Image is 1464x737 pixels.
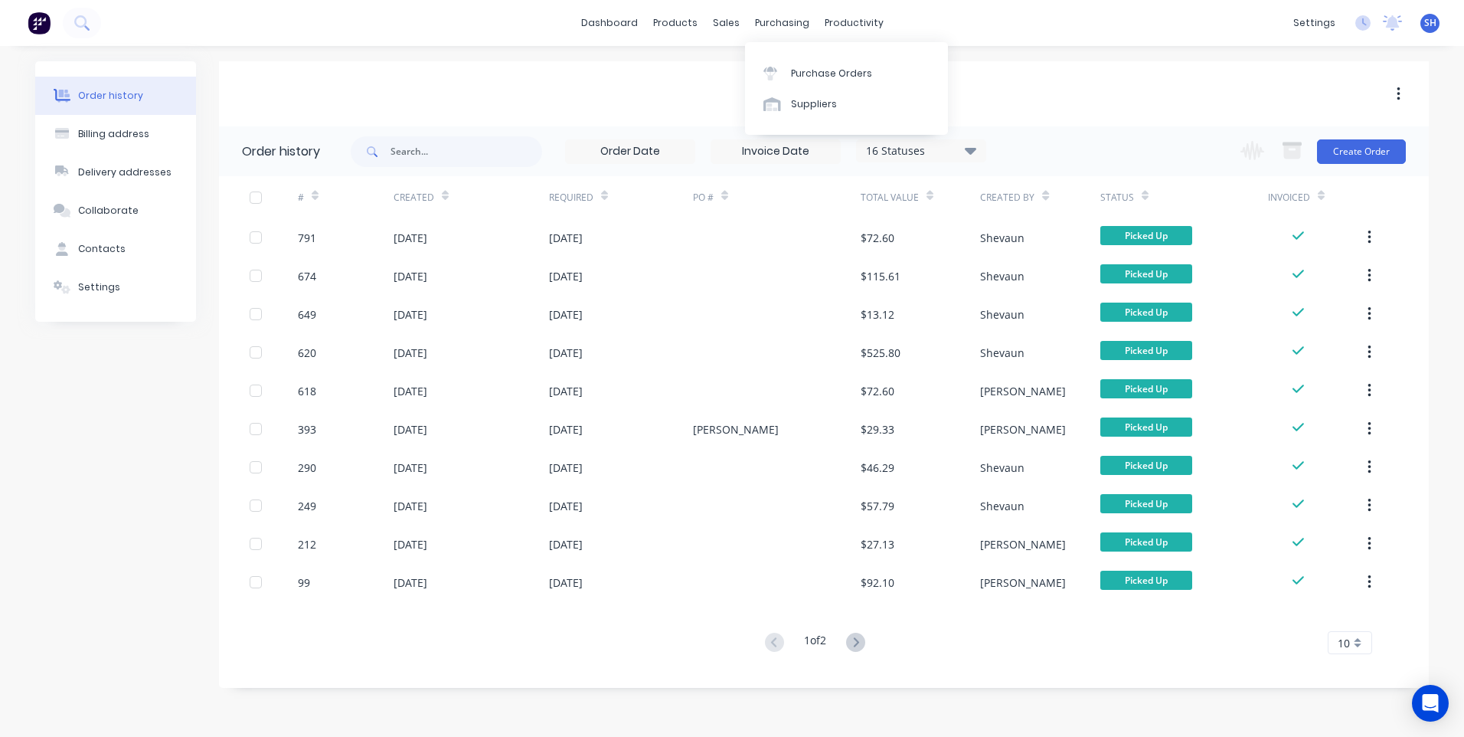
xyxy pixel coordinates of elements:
span: Picked Up [1100,226,1192,245]
div: [DATE] [394,421,427,437]
div: Total Value [861,191,919,205]
span: 10 [1338,635,1350,651]
a: dashboard [574,11,645,34]
span: Picked Up [1100,379,1192,398]
span: SH [1424,16,1436,30]
div: 16 Statuses [857,142,985,159]
div: [DATE] [394,575,427,591]
div: $29.33 [861,421,894,437]
div: Shevaun [980,345,1024,361]
input: Search... [391,136,542,167]
span: Picked Up [1100,264,1192,283]
div: Open Intercom Messenger [1412,685,1449,722]
div: Contacts [78,242,126,256]
div: # [298,176,394,218]
div: Order history [242,142,320,161]
div: 649 [298,306,316,323]
div: products [645,11,705,34]
div: Suppliers [791,97,837,111]
span: Picked Up [1100,456,1192,475]
div: [PERSON_NAME] [980,536,1066,552]
div: 674 [298,268,316,284]
div: [DATE] [549,230,583,246]
button: Order history [35,77,196,115]
button: Contacts [35,230,196,268]
div: [DATE] [394,345,427,361]
div: 212 [298,536,316,552]
div: Shevaun [980,460,1024,476]
div: 1 of 2 [804,632,826,654]
div: 620 [298,345,316,361]
img: Factory [28,11,51,34]
div: PO # [693,176,861,218]
input: Invoice Date [711,140,840,163]
div: PO # [693,191,714,205]
div: [DATE] [549,268,583,284]
div: [DATE] [394,306,427,323]
div: Shevaun [980,268,1024,284]
div: settings [1286,11,1343,34]
div: [DATE] [394,536,427,552]
button: Billing address [35,115,196,153]
div: $72.60 [861,383,894,399]
div: [DATE] [394,230,427,246]
div: # [298,191,304,205]
div: Invoiced [1268,191,1310,205]
div: [PERSON_NAME] [693,421,779,437]
div: [DATE] [549,306,583,323]
div: 618 [298,383,316,399]
button: Settings [35,268,196,306]
span: Picked Up [1100,571,1192,590]
div: [DATE] [394,498,427,514]
div: [DATE] [549,575,583,591]
div: $46.29 [861,460,894,476]
span: Picked Up [1100,418,1192,437]
div: 99 [298,575,310,591]
div: [DATE] [394,460,427,476]
span: Picked Up [1100,494,1192,513]
div: $92.10 [861,575,894,591]
div: [DATE] [549,345,583,361]
div: Delivery addresses [78,165,172,179]
div: Total Value [861,176,980,218]
div: Created [394,191,434,205]
div: Status [1100,176,1268,218]
a: Purchase Orders [745,57,948,88]
div: $72.60 [861,230,894,246]
div: [DATE] [549,421,583,437]
div: Status [1100,191,1134,205]
div: Shevaun [980,306,1024,323]
div: Purchase Orders [791,67,872,80]
div: Required [549,176,693,218]
span: Picked Up [1100,532,1192,552]
div: 290 [298,460,316,476]
div: Created By [980,191,1034,205]
div: [DATE] [394,268,427,284]
div: 249 [298,498,316,514]
div: [DATE] [394,383,427,399]
div: Shevaun [980,230,1024,246]
div: $115.61 [861,268,900,284]
div: [PERSON_NAME] [980,383,1066,399]
input: Order Date [566,140,694,163]
span: Picked Up [1100,341,1192,360]
div: Collaborate [78,204,139,218]
div: $525.80 [861,345,900,361]
div: $57.79 [861,498,894,514]
div: $27.13 [861,536,894,552]
button: Delivery addresses [35,153,196,192]
div: Created By [980,176,1100,218]
div: sales [705,11,747,34]
div: $13.12 [861,306,894,323]
button: Collaborate [35,192,196,230]
div: [DATE] [549,498,583,514]
div: Created [394,176,549,218]
div: [DATE] [549,536,583,552]
div: Order history [78,89,143,103]
div: [PERSON_NAME] [980,421,1066,437]
div: productivity [817,11,891,34]
div: 393 [298,421,316,437]
div: Billing address [78,127,149,141]
div: [PERSON_NAME] [980,575,1066,591]
div: Settings [78,280,120,294]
